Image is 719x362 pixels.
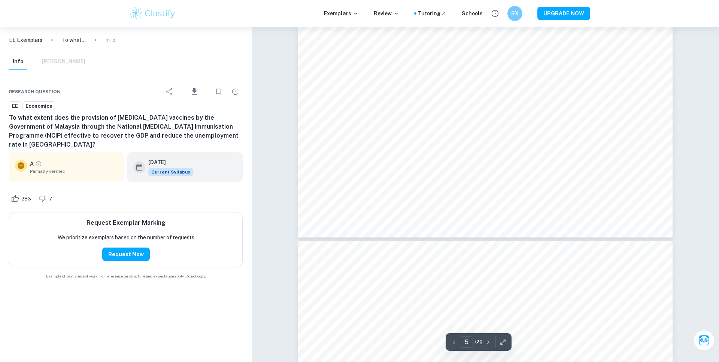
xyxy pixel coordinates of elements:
[489,7,501,20] button: Help and Feedback
[17,195,35,203] span: 283
[9,53,27,70] button: Info
[9,273,243,279] span: Example of past student work. For reference on structure and expectations only. Do not copy.
[418,9,447,18] a: Tutoring
[9,101,21,111] a: EE
[374,9,399,18] p: Review
[228,84,243,99] div: Report issue
[694,330,715,351] button: Ask Clai
[58,233,194,242] p: We prioritize exemplars based on the number of requests
[179,82,210,101] div: Download
[507,6,522,21] button: SX
[62,36,86,44] p: To what extent does the provision of [MEDICAL_DATA] vaccines by the Government of Malaysia throug...
[148,158,187,166] h6: [DATE]
[9,113,243,149] h6: To what extent does the provision of [MEDICAL_DATA] vaccines by the Government of Malaysia throug...
[129,6,176,21] img: Clastify logo
[9,102,21,110] span: EE
[9,36,42,44] a: EE Exemplars
[35,160,42,167] a: Grade partially verified
[324,9,359,18] p: Exemplars
[9,193,35,205] div: Like
[162,84,177,99] div: Share
[22,101,55,111] a: Economics
[9,88,61,95] span: Research question
[148,168,193,176] span: Current Syllabus
[102,248,150,261] button: Request Now
[511,9,519,18] h6: SX
[30,160,34,168] p: A
[45,195,57,203] span: 7
[474,338,483,346] p: / 28
[105,36,115,44] p: Info
[37,193,57,205] div: Dislike
[537,7,590,20] button: UPGRADE NOW
[148,168,193,176] div: This exemplar is based on the current syllabus. Feel free to refer to it for inspiration/ideas wh...
[87,218,166,227] h6: Request Exemplar Marking
[30,168,118,175] span: Partially verified
[211,84,226,99] div: Bookmark
[23,102,55,110] span: Economics
[462,9,483,18] a: Schools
